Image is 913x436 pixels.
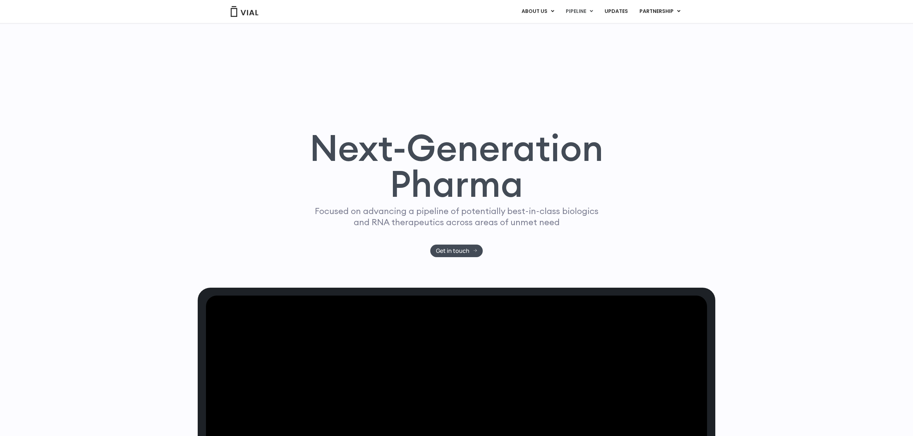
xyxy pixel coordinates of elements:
a: ABOUT USMenu Toggle [516,5,560,18]
a: UPDATES [599,5,633,18]
img: Vial Logo [230,6,259,17]
h1: Next-Generation Pharma [301,130,612,202]
p: Focused on advancing a pipeline of potentially best-in-class biologics and RNA therapeutics acros... [312,205,601,228]
a: PARTNERSHIPMenu Toggle [634,5,686,18]
a: PIPELINEMenu Toggle [560,5,598,18]
span: Get in touch [436,248,469,254]
a: Get in touch [430,245,483,257]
